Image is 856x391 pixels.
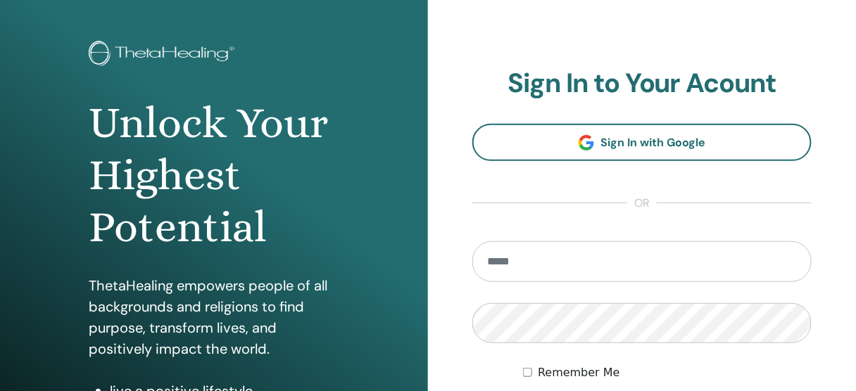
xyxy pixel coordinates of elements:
[89,275,339,359] p: ThetaHealing empowers people of all backgrounds and religions to find purpose, transform lives, a...
[472,68,812,100] h2: Sign In to Your Acount
[523,364,812,381] div: Keep me authenticated indefinitely or until I manually logout
[627,195,657,212] span: or
[538,364,620,381] label: Remember Me
[472,124,812,161] a: Sign In with Google
[89,97,339,254] h1: Unlock Your Highest Potential
[601,135,706,150] span: Sign In with Google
